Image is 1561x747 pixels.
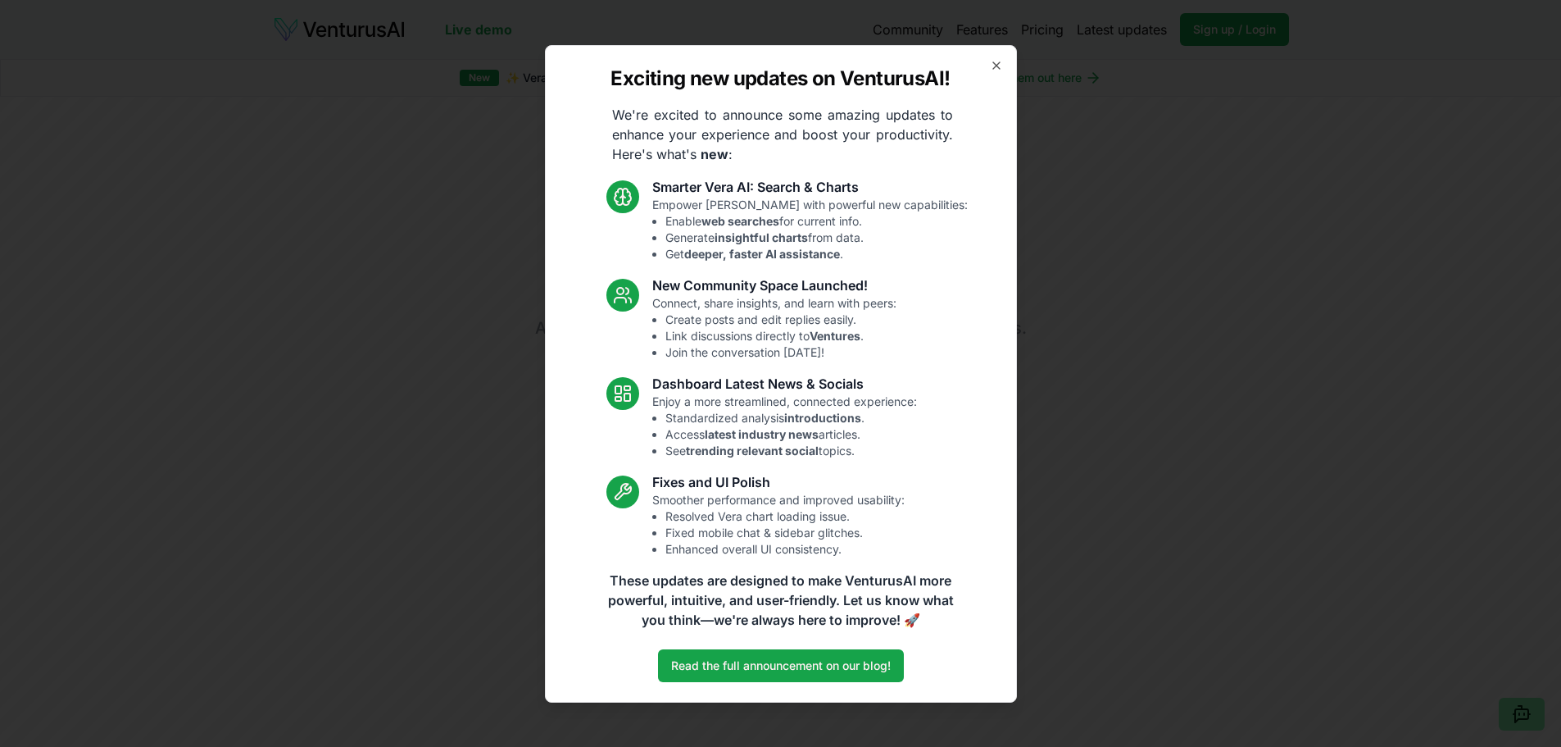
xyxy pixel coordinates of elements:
[599,105,966,164] p: We're excited to announce some amazing updates to enhance your experience and boost your producti...
[701,146,728,162] strong: new
[597,571,964,630] p: These updates are designed to make VenturusAI more powerful, intuitive, and user-friendly. Let us...
[652,177,968,197] h3: Smarter Vera AI: Search & Charts
[665,541,905,558] li: Enhanced overall UI consistency.
[665,410,917,426] li: Standardized analysis .
[665,230,968,246] li: Generate from data.
[665,312,896,328] li: Create posts and edit replies easily.
[652,374,917,394] h3: Dashboard Latest News & Socials
[665,426,917,443] li: Access articles.
[810,329,860,343] strong: Ventures
[652,394,917,459] p: Enjoy a more streamlined, connected experience:
[665,328,896,344] li: Link discussions directly to .
[665,525,905,541] li: Fixed mobile chat & sidebar glitches.
[652,197,968,262] p: Empower [PERSON_NAME] with powerful new capabilities:
[652,472,905,492] h3: Fixes and UI Polish
[652,492,905,558] p: Smoother performance and improved usability:
[684,247,840,261] strong: deeper, faster AI assistance
[715,230,808,244] strong: insightful charts
[652,276,896,295] h3: New Community Space Launched!
[652,295,896,361] p: Connect, share insights, and learn with peers:
[705,427,819,441] strong: latest industry news
[665,246,968,262] li: Get .
[784,411,861,425] strong: introductions
[658,649,904,682] a: Read the full announcement on our blog!
[665,344,896,361] li: Join the conversation [DATE]!
[665,213,968,230] li: Enable for current info.
[665,508,905,525] li: Resolved Vera chart loading issue.
[701,214,779,228] strong: web searches
[665,443,917,459] li: See topics.
[610,66,950,92] h2: Exciting new updates on VenturusAI!
[686,444,819,458] strong: trending relevant social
